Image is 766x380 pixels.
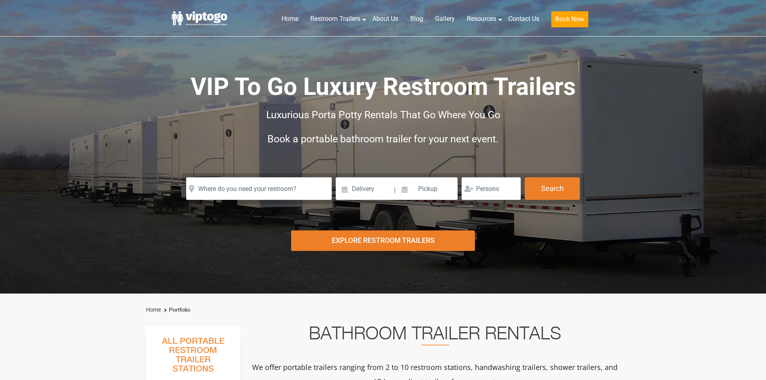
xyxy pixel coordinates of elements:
[304,10,366,28] a: Restroom Trailers
[397,177,458,200] input: Pickup
[551,11,588,27] button: Book Now
[275,10,304,28] a: Home
[266,109,500,121] span: Luxurious Porta Potty Rentals That Go Where You Go
[191,72,576,101] span: VIP To Go Luxury Restroom Trailers
[267,133,499,145] span: Book a portable bathroom trailer for your next event.
[545,10,594,32] a: Book Now
[186,177,332,200] input: Where do you need your restroom?
[394,177,396,203] span: |
[502,10,545,28] a: Contact Us
[146,306,161,313] a: Home
[162,305,190,315] li: Portfolio
[291,230,475,251] div: Explore Restroom Trailers
[525,177,580,200] button: Search
[251,326,619,345] h2: Bathroom Trailer Rentals
[404,10,429,28] a: Blog
[462,177,521,200] input: Persons
[461,10,502,28] a: Resources
[336,177,393,200] input: Delivery
[429,10,461,28] a: Gallery
[366,10,404,28] a: About Us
